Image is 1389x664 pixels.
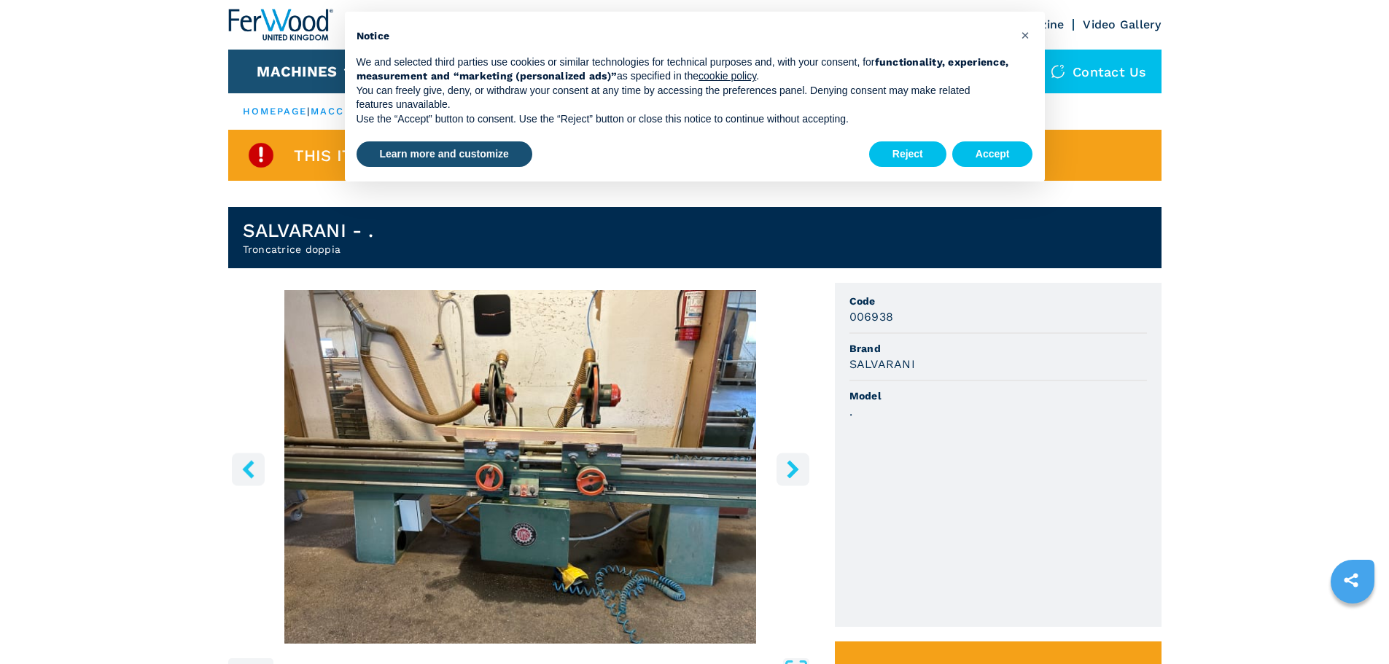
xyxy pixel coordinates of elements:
[357,29,1010,44] h2: Notice
[357,56,1009,82] strong: functionality, experience, measurement and “marketing (personalized ads)”
[294,147,525,164] span: This item is already sold
[228,9,333,41] img: Ferwood
[849,294,1147,308] span: Code
[1327,598,1378,653] iframe: Chat
[849,341,1147,356] span: Brand
[1014,23,1038,47] button: Close this notice
[246,141,276,170] img: SoldProduct
[357,84,1010,112] p: You can freely give, deny, or withdraw your consent at any time by accessing the preferences pane...
[228,290,813,644] img: Troncatrice doppia SALVARANI .
[307,106,310,117] span: |
[849,356,915,372] h3: SALVARANI
[357,141,532,168] button: Learn more and customize
[777,453,809,485] button: right-button
[1021,26,1030,44] span: ×
[849,388,1147,403] span: Model
[1051,64,1065,79] img: Contact us
[228,290,813,644] div: Go to Slide 1
[849,403,852,420] h3: .
[243,219,373,242] h1: SALVARANI - .
[1333,562,1369,598] a: sharethis
[849,308,894,325] h3: 006938
[232,453,265,485] button: left-button
[243,242,373,257] h2: Troncatrice doppia
[257,63,337,80] button: Machines
[1036,50,1162,93] div: Contact us
[869,141,946,168] button: Reject
[357,112,1010,127] p: Use the “Accept” button to consent. Use the “Reject” button or close this notice to continue with...
[952,141,1033,168] button: Accept
[311,106,387,117] a: macchinari
[357,55,1010,84] p: We and selected third parties use cookies or similar technologies for technical purposes and, wit...
[243,106,308,117] a: HOMEPAGE
[699,70,756,82] a: cookie policy
[1083,17,1161,31] a: Video Gallery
